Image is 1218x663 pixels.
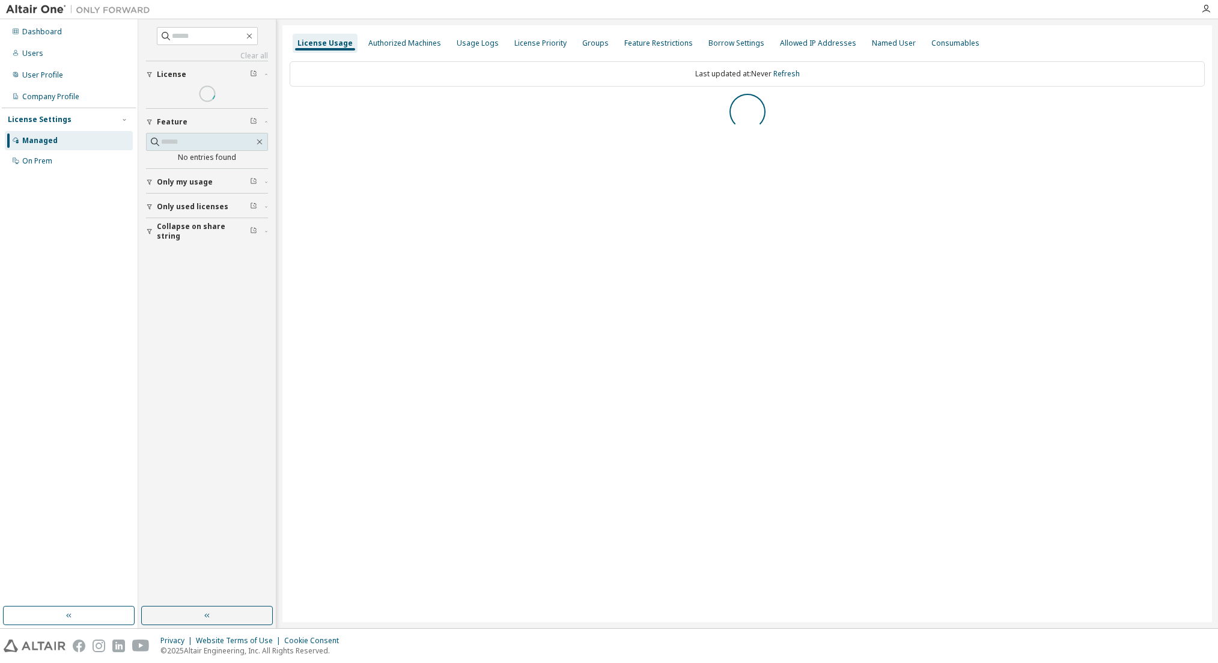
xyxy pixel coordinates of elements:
div: Authorized Machines [368,38,441,48]
div: Website Terms of Use [196,636,284,646]
div: User Profile [22,70,63,80]
span: Collapse on share string [157,222,250,241]
a: Refresh [773,69,800,79]
img: facebook.svg [73,640,85,652]
div: Last updated at: Never [290,61,1205,87]
span: Clear filter [250,202,257,212]
div: Usage Logs [457,38,499,48]
div: License Settings [8,115,72,124]
button: License [146,61,268,88]
span: License [157,70,186,79]
img: altair_logo.svg [4,640,65,652]
button: Only used licenses [146,194,268,220]
span: Feature [157,117,187,127]
button: Only my usage [146,169,268,195]
div: Borrow Settings [708,38,764,48]
div: Users [22,49,43,58]
a: Clear all [146,51,268,61]
div: No entries found [146,153,268,162]
span: Only used licenses [157,202,228,212]
div: Allowed IP Addresses [780,38,856,48]
img: instagram.svg [93,640,105,652]
div: Managed [22,136,58,145]
span: Clear filter [250,177,257,187]
span: Only my usage [157,177,213,187]
img: Altair One [6,4,156,16]
div: Cookie Consent [284,636,346,646]
div: Named User [872,38,916,48]
p: © 2025 Altair Engineering, Inc. All Rights Reserved. [160,646,346,656]
span: Clear filter [250,117,257,127]
img: linkedin.svg [112,640,125,652]
div: Privacy [160,636,196,646]
button: Collapse on share string [146,218,268,245]
div: Dashboard [22,27,62,37]
span: Clear filter [250,227,257,236]
img: youtube.svg [132,640,150,652]
div: Company Profile [22,92,79,102]
div: Groups [582,38,609,48]
span: Clear filter [250,70,257,79]
div: License Usage [297,38,353,48]
div: Feature Restrictions [624,38,693,48]
div: License Priority [514,38,567,48]
button: Feature [146,109,268,135]
div: Consumables [931,38,979,48]
div: On Prem [22,156,52,166]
